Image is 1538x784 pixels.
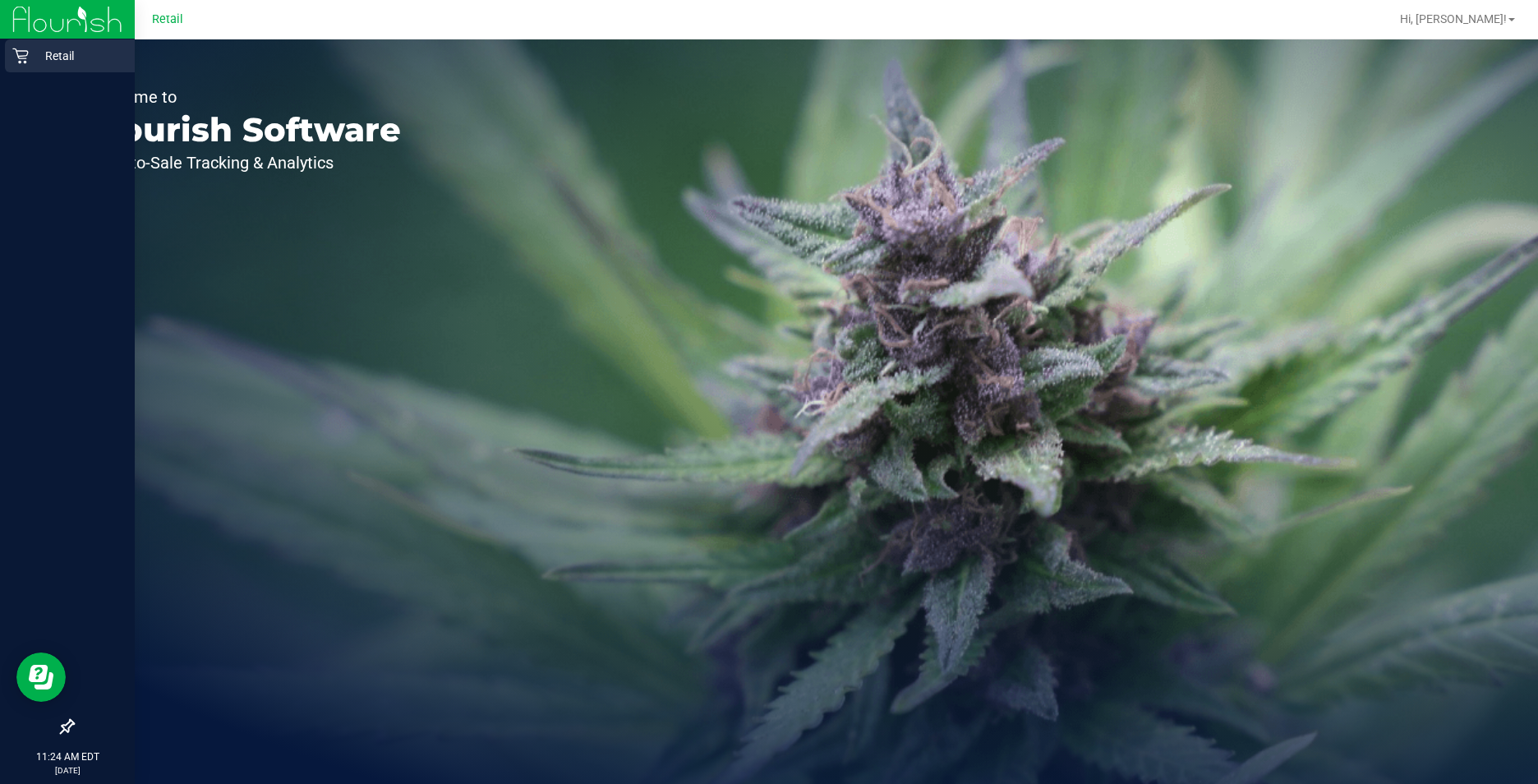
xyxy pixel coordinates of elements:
p: Flourish Software [89,113,401,146]
p: Welcome to [89,89,401,105]
span: Retail [152,12,183,26]
inline-svg: Retail [12,48,29,64]
p: 11:24 AM EDT [7,749,127,764]
p: Seed-to-Sale Tracking & Analytics [89,154,401,171]
iframe: Resource center [16,653,66,702]
span: Hi, [PERSON_NAME]! [1400,12,1507,25]
p: [DATE] [7,764,127,777]
p: Retail [29,46,127,66]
